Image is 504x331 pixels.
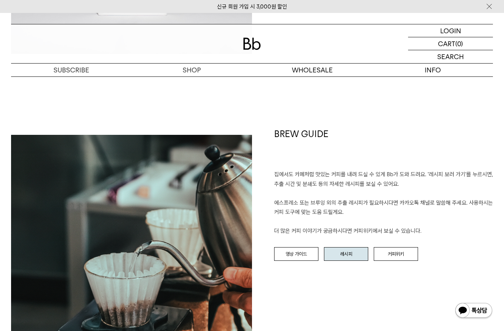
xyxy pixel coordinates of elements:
p: (0) [455,37,463,50]
a: SUBSCRIBE [11,64,132,76]
a: 신규 회원 가입 시 3,000원 할인 [217,3,287,10]
a: 영상 가이드 [274,247,318,261]
p: INFO [373,64,493,76]
p: CART [438,37,455,50]
h1: BREW GUIDE [274,128,493,170]
a: 커피위키 [374,247,418,261]
a: CART (0) [408,37,493,50]
img: 로고 [243,38,261,50]
p: 집에서도 카페처럼 맛있는 커피를 내려 드실 ﻿수 있게 Bb가 도와 드려요. '레시피 보러 가기'를 누르시면, 추출 시간 및 분쇄도 등의 자세한 레시피를 보실 수 있어요. 에스... [274,170,493,236]
a: SHOP [132,64,252,76]
p: LOGIN [440,24,461,37]
p: WHOLESALE [252,64,373,76]
a: 레시피 [324,247,368,261]
p: SEARCH [437,50,464,63]
img: 카카오톡 채널 1:1 채팅 버튼 [455,302,493,320]
a: LOGIN [408,24,493,37]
